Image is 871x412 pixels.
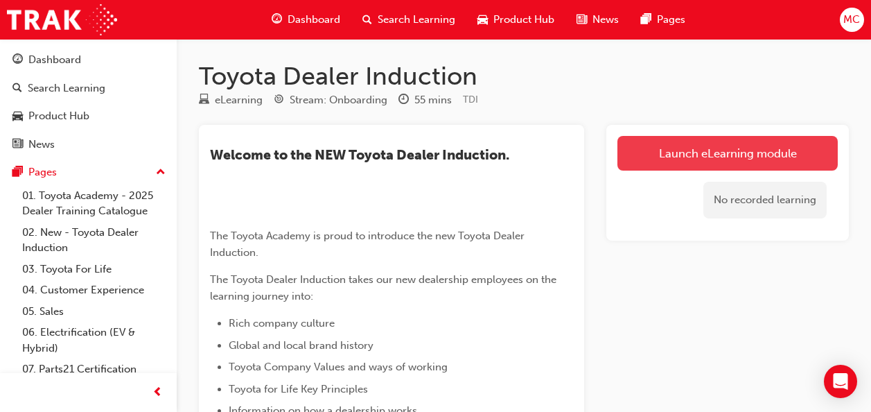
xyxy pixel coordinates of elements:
a: 07. Parts21 Certification [17,359,171,380]
span: Rich company culture [229,317,335,329]
span: guage-icon [272,11,282,28]
span: ​Welcome to the NEW Toyota Dealer Induction. [210,147,509,163]
a: news-iconNews [565,6,630,34]
span: up-icon [156,164,166,182]
a: 05. Sales [17,301,171,323]
span: guage-icon [12,54,23,67]
span: search-icon [362,11,372,28]
a: car-iconProduct Hub [466,6,565,34]
span: The Toyota Dealer Induction takes our new dealership employees on the learning journey into: [210,273,559,302]
span: Global and local brand history [229,339,373,352]
span: news-icon [12,139,23,151]
div: Stream [274,92,387,109]
span: clock-icon [398,94,409,107]
button: Pages [6,160,171,185]
div: eLearning [215,92,263,108]
a: News [6,132,171,157]
a: Search Learning [6,76,171,101]
span: car-icon [12,110,23,123]
button: MC [840,8,864,32]
span: learningResourceType_ELEARNING-icon [199,94,209,107]
span: pages-icon [12,166,23,179]
a: search-iconSearch Learning [351,6,466,34]
span: Dashboard [288,12,340,28]
div: Duration [398,92,452,109]
span: Pages [657,12,685,28]
div: Type [199,92,263,109]
a: guage-iconDashboard [261,6,351,34]
div: No recorded learning [703,182,827,218]
button: DashboardSearch LearningProduct HubNews [6,44,171,160]
span: Search Learning [378,12,455,28]
span: news-icon [577,11,587,28]
div: Dashboard [28,52,81,68]
span: prev-icon [152,384,163,402]
span: Toyota Company Values and ways of working [229,361,448,373]
h1: Toyota Dealer Induction [199,61,849,92]
span: MC [843,12,860,28]
a: 04. Customer Experience [17,280,171,301]
a: 03. Toyota For Life [17,259,171,280]
a: 02. New - Toyota Dealer Induction [17,222,171,259]
a: Product Hub [6,103,171,129]
a: pages-iconPages [630,6,696,34]
div: Pages [28,164,57,180]
div: 55 mins [414,92,452,108]
span: Product Hub [493,12,554,28]
a: 01. Toyota Academy - 2025 Dealer Training Catalogue [17,185,171,222]
div: Search Learning [28,80,105,96]
div: Open Intercom Messenger [824,365,857,398]
a: Dashboard [6,47,171,73]
span: search-icon [12,83,22,95]
span: target-icon [274,94,284,107]
span: Learning resource code [463,94,478,105]
span: News [592,12,619,28]
img: Trak [7,4,117,35]
a: 06. Electrification (EV & Hybrid) [17,322,171,359]
span: car-icon [477,11,488,28]
div: Stream: Onboarding [290,92,387,108]
span: Toyota for Life Key Principles [229,383,368,395]
div: Product Hub [28,108,89,124]
div: News [28,137,55,153]
a: Launch eLearning module [617,136,838,171]
span: The Toyota Academy is proud to introduce the new Toyota Dealer Induction. [210,230,527,259]
span: pages-icon [641,11,651,28]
